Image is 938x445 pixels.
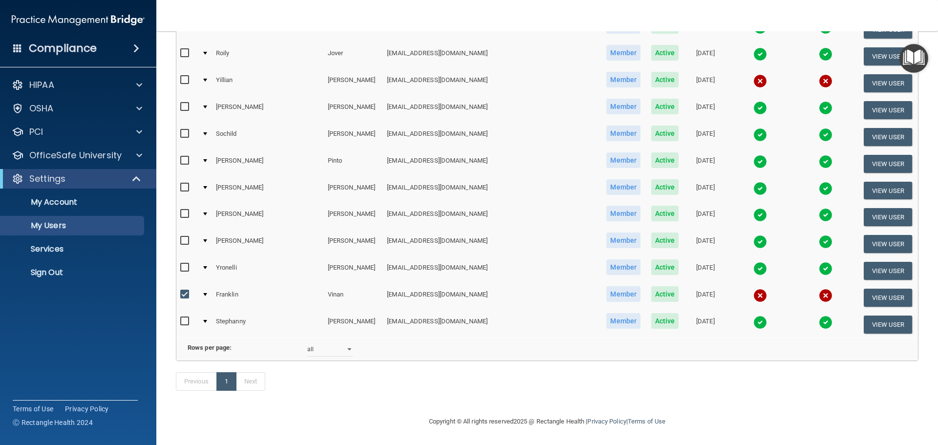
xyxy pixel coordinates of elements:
td: [PERSON_NAME] [324,231,383,257]
img: PMB logo [12,10,145,30]
td: Franklin [212,284,324,311]
span: Member [606,179,640,195]
a: Previous [176,372,217,391]
button: View User [864,262,912,280]
img: tick.e7d51cea.svg [753,155,767,169]
span: Member [606,99,640,114]
span: Active [651,233,679,248]
p: My Users [6,221,140,231]
span: Active [651,99,679,114]
td: [EMAIL_ADDRESS][DOMAIN_NAME] [383,257,601,284]
td: [PERSON_NAME] [324,177,383,204]
img: tick.e7d51cea.svg [753,47,767,61]
td: [PERSON_NAME] [212,97,324,124]
button: View User [864,182,912,200]
p: PCI [29,126,43,138]
img: tick.e7d51cea.svg [819,235,832,249]
a: 1 [216,372,236,391]
td: [PERSON_NAME] [324,97,383,124]
td: [EMAIL_ADDRESS][DOMAIN_NAME] [383,150,601,177]
img: tick.e7d51cea.svg [819,155,832,169]
img: tick.e7d51cea.svg [753,235,767,249]
td: [DATE] [684,150,727,177]
td: [DATE] [684,177,727,204]
a: OfficeSafe University [12,149,142,161]
p: HIPAA [29,79,54,91]
a: Next [236,372,265,391]
span: Ⓒ Rectangle Health 2024 [13,418,93,427]
button: View User [864,128,912,146]
span: Active [651,259,679,275]
td: [DATE] [684,204,727,231]
img: tick.e7d51cea.svg [753,182,767,195]
td: [EMAIL_ADDRESS][DOMAIN_NAME] [383,177,601,204]
button: View User [864,155,912,173]
div: Copyright © All rights reserved 2025 @ Rectangle Health | | [369,406,725,437]
a: PCI [12,126,142,138]
td: [PERSON_NAME] [212,231,324,257]
span: Member [606,259,640,275]
img: tick.e7d51cea.svg [819,128,832,142]
td: [PERSON_NAME] [212,204,324,231]
img: tick.e7d51cea.svg [819,208,832,222]
td: [DATE] [684,257,727,284]
button: Open Resource Center [899,44,928,73]
td: Jover [324,43,383,70]
td: [DATE] [684,311,727,338]
img: tick.e7d51cea.svg [753,101,767,115]
span: Active [651,313,679,329]
td: [DATE] [684,231,727,257]
span: Active [651,179,679,195]
span: Member [606,152,640,168]
td: [PERSON_NAME] [212,150,324,177]
p: Sign Out [6,268,140,277]
span: Member [606,313,640,329]
img: tick.e7d51cea.svg [819,182,832,195]
td: [PERSON_NAME] [212,177,324,204]
b: Rows per page: [188,344,232,351]
td: Yillian [212,70,324,97]
img: tick.e7d51cea.svg [753,128,767,142]
span: Member [606,126,640,141]
span: Member [606,206,640,221]
img: tick.e7d51cea.svg [819,262,832,275]
td: [EMAIL_ADDRESS][DOMAIN_NAME] [383,311,601,338]
button: View User [864,208,912,226]
td: [EMAIL_ADDRESS][DOMAIN_NAME] [383,284,601,311]
td: Yronelli [212,257,324,284]
td: [EMAIL_ADDRESS][DOMAIN_NAME] [383,231,601,257]
td: [DATE] [684,70,727,97]
a: Terms of Use [13,404,53,414]
button: View User [864,101,912,119]
td: [DATE] [684,97,727,124]
td: [PERSON_NAME] [324,70,383,97]
img: tick.e7d51cea.svg [819,47,832,61]
span: Active [651,152,679,168]
img: cross.ca9f0e7f.svg [819,74,832,88]
img: cross.ca9f0e7f.svg [753,289,767,302]
td: [DATE] [684,43,727,70]
p: OfficeSafe University [29,149,122,161]
span: Member [606,45,640,61]
td: [PERSON_NAME] [324,311,383,338]
td: [PERSON_NAME] [324,204,383,231]
h4: Compliance [29,42,97,55]
button: View User [864,235,912,253]
a: HIPAA [12,79,142,91]
button: View User [864,289,912,307]
td: [DATE] [684,124,727,150]
a: OSHA [12,103,142,114]
td: [DATE] [684,284,727,311]
a: Terms of Use [628,418,665,425]
span: Active [651,126,679,141]
img: tick.e7d51cea.svg [819,316,832,329]
span: Member [606,286,640,302]
img: tick.e7d51cea.svg [753,316,767,329]
span: Active [651,72,679,87]
p: My Account [6,197,140,207]
span: Member [606,233,640,248]
td: [EMAIL_ADDRESS][DOMAIN_NAME] [383,124,601,150]
img: cross.ca9f0e7f.svg [753,74,767,88]
span: Active [651,45,679,61]
a: Privacy Policy [65,404,109,414]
